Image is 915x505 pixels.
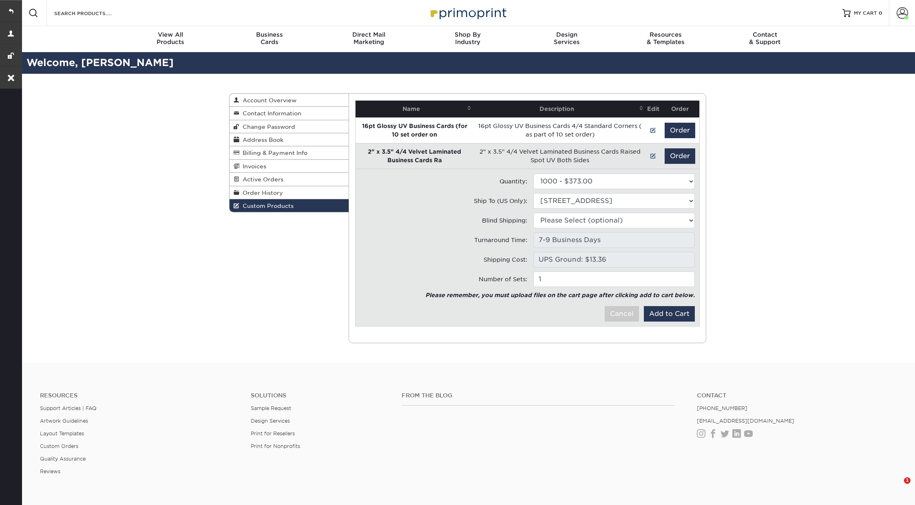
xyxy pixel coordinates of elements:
[616,31,715,46] div: & Templates
[697,392,895,399] a: Contact
[121,31,220,38] span: View All
[220,31,319,38] span: Business
[20,55,915,71] h2: Welcome, [PERSON_NAME]
[40,392,239,399] h4: Resources
[474,143,646,169] td: 2" x 3.5" 4/4 Velvet Laminated Business Cards Raised Spot UV Both Sides
[230,173,349,186] a: Active Orders
[239,176,283,183] span: Active Orders
[319,31,418,46] div: Marketing
[697,405,747,411] a: [PHONE_NUMBER]
[239,150,307,156] span: Billing & Payment Info
[356,101,474,117] th: Name
[646,101,661,117] th: Edit
[220,31,319,46] div: Cards
[517,26,616,52] a: DesignServices
[251,418,290,424] a: Design Services
[402,392,675,399] h4: From the Blog
[239,137,283,143] span: Address Book
[697,418,794,424] a: [EMAIL_ADDRESS][DOMAIN_NAME]
[239,190,283,196] span: Order History
[418,31,517,46] div: Industry
[230,120,349,133] a: Change Password
[40,418,88,424] a: Artwork Guidelines
[368,148,461,163] strong: 2" x 3.5" 4/4 Velvet Laminated Business Cards Ra
[517,31,616,38] span: Design
[121,26,220,52] a: View AllProducts
[533,252,695,267] input: Pending
[474,236,527,244] label: Turnaround Time:
[887,477,907,497] iframe: Intercom live chat
[482,216,527,225] label: Blind Shipping:
[499,177,527,185] label: Quantity:
[427,4,508,22] img: Primoprint
[251,392,389,399] h4: Solutions
[904,477,911,484] span: 1
[644,306,695,322] button: Add to Cart
[239,97,296,104] span: Account Overview
[40,405,97,411] a: Support Articles | FAQ
[517,31,616,46] div: Services
[715,31,814,38] span: Contact
[605,306,639,322] button: Cancel
[715,26,814,52] a: Contact& Support
[319,31,418,38] span: Direct Mail
[474,196,527,205] label: Ship To (US Only):
[53,8,133,18] input: SEARCH PRODUCTS.....
[665,123,695,138] button: Order
[230,199,349,212] a: Custom Products
[40,456,86,462] a: Quality Assurance
[616,26,715,52] a: Resources& Templates
[474,101,646,117] th: Description
[121,31,220,46] div: Products
[251,443,300,449] a: Print for Nonprofits
[661,101,699,117] th: Order
[40,443,78,449] a: Custom Orders
[418,31,517,38] span: Shop By
[484,255,527,264] label: Shipping Cost:
[220,26,319,52] a: BusinessCards
[362,123,467,138] strong: 16pt Glossy UV Business Cards (for 10 set order on
[230,160,349,173] a: Invoices
[425,292,695,298] em: Please remember, you must upload files on the cart page after clicking add to cart below.
[418,26,517,52] a: Shop ByIndustry
[616,31,715,38] span: Resources
[40,468,60,474] a: Reviews
[752,426,915,483] iframe: Intercom notifications message
[474,117,646,143] td: 16pt Glossy UV Business Cards 4/4 Standard Corners ( as part of 10 set order)
[239,203,294,209] span: Custom Products
[251,405,291,411] a: Sample Request
[251,430,295,437] a: Print for Resellers
[40,430,84,437] a: Layout Templates
[239,163,266,170] span: Invoices
[879,10,882,16] span: 0
[230,146,349,159] a: Billing & Payment Info
[230,107,349,120] a: Contact Information
[479,275,527,283] label: Number of Sets:
[230,133,349,146] a: Address Book
[319,26,418,52] a: Direct MailMarketing
[715,31,814,46] div: & Support
[665,148,695,164] button: Order
[239,110,301,117] span: Contact Information
[230,94,349,107] a: Account Overview
[230,186,349,199] a: Order History
[239,123,295,130] span: Change Password
[854,10,877,17] span: MY CART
